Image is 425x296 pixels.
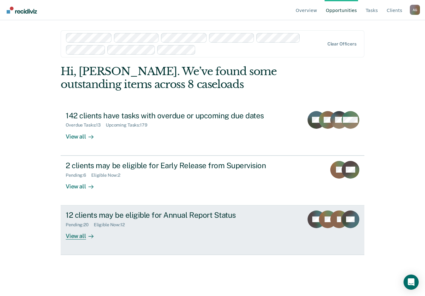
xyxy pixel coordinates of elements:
[327,41,356,47] div: Clear officers
[61,156,364,205] a: 2 clients may be eligible for Early Release from SupervisionPending:6Eligible Now:2View all
[410,5,420,15] button: Profile dropdown button
[66,228,101,240] div: View all
[7,7,37,14] img: Recidiviz
[94,222,130,228] div: Eligible Now : 12
[66,122,106,128] div: Overdue Tasks : 13
[66,178,101,190] div: View all
[66,128,101,140] div: View all
[410,5,420,15] div: A G
[66,210,287,220] div: 12 clients may be eligible for Annual Report Status
[66,173,91,178] div: Pending : 6
[66,222,94,228] div: Pending : 20
[66,111,287,120] div: 142 clients have tasks with overdue or upcoming due dates
[61,106,364,156] a: 142 clients have tasks with overdue or upcoming due datesOverdue Tasks:13Upcoming Tasks:179View all
[61,205,364,255] a: 12 clients may be eligible for Annual Report StatusPending:20Eligible Now:12View all
[66,161,287,170] div: 2 clients may be eligible for Early Release from Supervision
[404,275,419,290] div: Open Intercom Messenger
[106,122,153,128] div: Upcoming Tasks : 179
[91,173,125,178] div: Eligible Now : 2
[61,65,303,91] div: Hi, [PERSON_NAME]. We’ve found some outstanding items across 8 caseloads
